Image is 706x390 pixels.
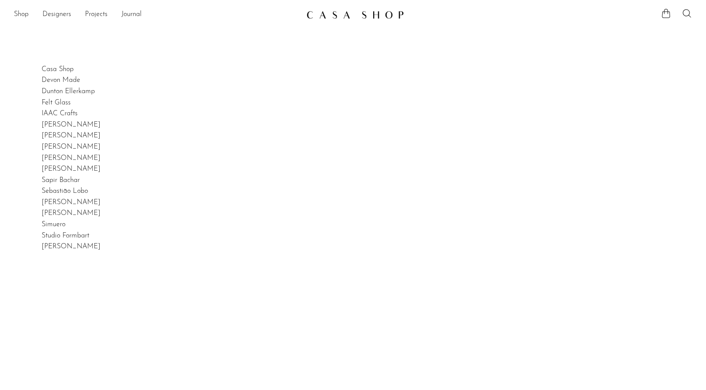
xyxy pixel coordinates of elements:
[14,9,29,20] a: Shop
[85,9,107,20] a: Projects
[42,188,88,195] a: Sebastião Lobo
[42,177,80,184] a: Sapir Bachar
[42,199,101,206] a: [PERSON_NAME]
[42,232,89,239] a: Studio Formbart
[42,9,71,20] a: Designers
[42,121,101,128] a: [PERSON_NAME]
[42,221,65,228] a: Simuero
[42,210,101,217] a: [PERSON_NAME]
[42,88,95,95] a: Dunton Ellerkamp
[14,7,299,22] ul: NEW HEADER MENU
[42,66,74,73] a: Casa Shop
[42,99,71,106] a: Felt Glass
[42,155,101,162] a: [PERSON_NAME]
[42,132,101,139] a: [PERSON_NAME]
[42,143,101,150] a: [PERSON_NAME]
[14,7,299,22] nav: Desktop navigation
[42,77,80,84] a: Devon Made
[42,166,101,172] a: [PERSON_NAME]
[42,243,101,250] a: [PERSON_NAME]
[121,9,142,20] a: Journal
[42,110,78,117] a: IAAC Crafts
